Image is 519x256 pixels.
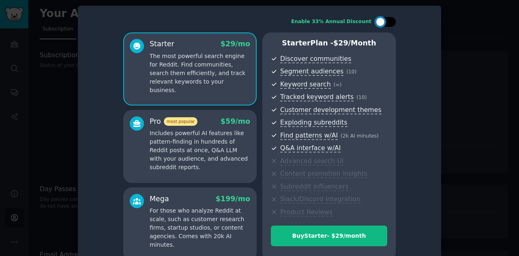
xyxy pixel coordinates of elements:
[291,18,371,26] div: Enable 33% Annual Discount
[280,131,338,140] span: Find patterns w/AI
[280,80,331,89] span: Keyword search
[216,195,250,203] span: $ 199 /mo
[346,69,356,75] span: ( 10 )
[280,183,348,191] span: Subreddit influencers
[356,95,367,100] span: ( 10 )
[150,129,250,172] p: Includes powerful AI features like pattern-finding in hundreds of Reddit posts at once, Q&A LLM w...
[280,55,351,63] span: Discover communities
[280,67,343,76] span: Segment audiences
[334,82,342,88] span: ( ∞ )
[280,93,354,101] span: Tracked keyword alerts
[341,133,379,139] span: ( 2k AI minutes )
[280,208,332,217] span: Product Reviews
[271,226,387,246] button: BuyStarter- $29/month
[280,144,341,153] span: Q&A interface w/AI
[280,106,382,114] span: Customer development themes
[221,117,250,125] span: $ 59 /mo
[280,157,343,166] span: Advanced search UI
[280,118,347,127] span: Exploding subreddits
[150,52,250,95] p: The most powerful search engine for Reddit. Find communities, search them efficiently, and track ...
[280,195,360,204] span: Slack/Discord integration
[150,116,197,127] div: Pro
[271,232,387,240] div: Buy Starter - $ 29 /month
[271,38,387,48] p: Starter Plan -
[333,39,376,47] span: $ 29 /month
[280,170,367,178] span: Content promotion insights
[221,40,250,48] span: $ 29 /mo
[150,39,174,49] div: Starter
[164,117,198,126] span: most popular
[150,194,169,204] div: Mega
[150,207,250,249] p: For those who analyze Reddit at scale, such as customer research firms, startup studios, or conte...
